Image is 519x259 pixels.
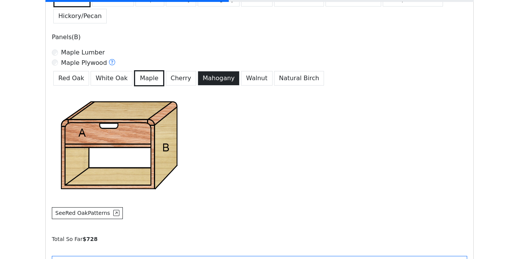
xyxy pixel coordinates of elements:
button: Maple [134,70,164,86]
button: Red Oak [53,71,89,86]
img: Structure example - Stretchers(A) [52,96,186,194]
span: Panels(B) [52,33,81,41]
button: Hickory/Pecan [53,9,107,23]
button: White Oak [91,71,132,86]
button: Maple Plywood [109,58,116,68]
small: Total So Far [52,236,98,242]
button: Mahogany [198,71,240,86]
button: Natural Birch [274,71,324,86]
label: Maple Plywood [61,58,116,68]
button: Walnut [241,71,273,86]
button: SeeRed OakPatterns [52,207,123,219]
b: $ 728 [83,236,98,242]
label: Maple Lumber [61,48,105,57]
button: Cherry [166,71,197,86]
